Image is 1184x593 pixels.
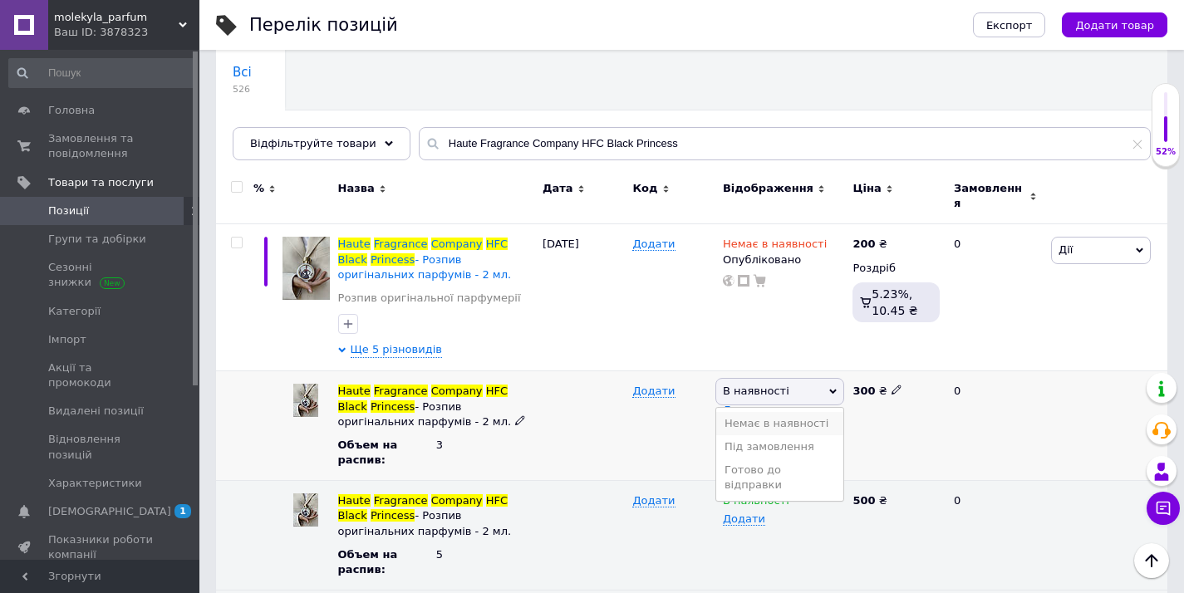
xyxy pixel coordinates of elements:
[486,494,508,507] span: HFC
[374,385,428,397] span: Fragrance
[338,547,436,577] div: Объем на распив :
[48,260,154,290] span: Сезонні знижки
[723,181,813,196] span: Відображення
[371,253,415,266] span: Princess
[374,494,428,507] span: Fragrance
[371,509,415,522] span: Princess
[954,181,1025,211] span: Замовлення
[431,238,483,250] span: Company
[174,504,191,518] span: 1
[233,65,252,80] span: Всі
[338,509,367,522] span: Black
[723,385,789,397] span: В наявності
[48,504,171,519] span: [DEMOGRAPHIC_DATA]
[543,181,573,196] span: Дата
[944,481,1047,591] div: 0
[338,238,371,250] span: Haute
[1134,543,1169,578] button: Наверх
[944,224,1047,371] div: 0
[48,131,154,161] span: Замовлення та повідомлення
[1147,492,1180,525] button: Чат з покупцем
[852,384,940,399] div: ₴
[54,10,179,25] span: molekyla_parfum
[338,253,512,281] span: - Розпив оригінальних парфумів - 2 мл.
[338,400,512,428] span: - Розпив оригінальних парфумів - 2 мл.
[1152,146,1179,158] div: 52%
[48,232,146,247] span: Групи та добірки
[852,494,875,507] b: 500
[351,342,442,358] span: Ще 5 різновидів
[538,224,629,371] div: [DATE]
[723,238,827,255] span: Немає в наявності
[716,458,843,497] li: Готово до відправки
[54,25,199,40] div: Ваш ID: 3878323
[48,332,86,347] span: Імпорт
[431,385,483,397] span: Company
[338,494,371,507] span: Haute
[338,181,375,196] span: Назва
[8,58,196,88] input: Пошук
[632,494,675,507] span: Додати
[249,17,398,34] div: Перелік позицій
[632,385,675,398] span: Додати
[436,438,534,453] div: 3
[973,12,1046,37] button: Експорт
[852,385,875,397] b: 300
[48,103,95,118] span: Головна
[338,291,521,306] a: Розпив оригінальної парфумерії
[486,385,508,397] span: HFC
[293,493,318,527] img: Haute Fragrance Company HFC Black Princess - Распив оригинального парфюма - 2 мл. 5
[282,237,330,299] img: Haute Fragrance Company HFC Black Princess - Распив оригинального парфюма - 2 мл.
[852,237,887,252] div: ₴
[374,238,428,250] span: Fragrance
[48,360,154,390] span: Акції та промокоди
[233,83,252,96] span: 526
[293,384,318,417] img: Haute Fragrance Company HFC Black Princess - Распив оригинального парфюма - 2 мл. 3
[338,238,512,280] a: HauteFragranceCompanyHFCBlackPrincess- Розпив оригінальних парфумів - 2 мл.
[253,181,264,196] span: %
[632,181,657,196] span: Код
[436,547,534,562] div: 5
[852,238,875,250] b: 200
[944,371,1047,481] div: 0
[872,287,917,317] span: 5.23%, 10.45 ₴
[716,435,843,458] li: Під замовлення
[48,203,89,218] span: Позиції
[431,494,483,507] span: Company
[852,493,940,508] div: ₴
[48,404,144,419] span: Видалені позиції
[250,137,376,149] span: Відфільтруйте товари
[1059,243,1073,256] span: Дії
[338,400,367,413] span: Black
[632,238,675,251] span: Додати
[48,432,154,462] span: Відновлення позицій
[486,238,508,250] span: HFC
[716,412,843,435] li: Немає в наявності
[48,175,154,190] span: Товари та послуги
[371,400,415,413] span: Princess
[338,385,371,397] span: Haute
[852,261,940,276] div: Роздріб
[723,512,765,526] span: Додати
[723,252,844,267] div: Опубліковано
[1075,19,1154,32] span: Додати товар
[338,253,367,266] span: Black
[48,476,142,491] span: Характеристики
[338,438,436,468] div: Объем на распив :
[48,532,154,562] span: Показники роботи компанії
[986,19,1033,32] span: Експорт
[852,181,881,196] span: Ціна
[723,494,789,512] span: В наявності
[419,127,1151,160] input: Пошук по назві позиції, артикулу і пошуковим запитам
[48,304,101,319] span: Категорії
[1062,12,1167,37] button: Додати товар
[338,509,512,537] span: - Розпив оригінальних парфумів - 2 мл.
